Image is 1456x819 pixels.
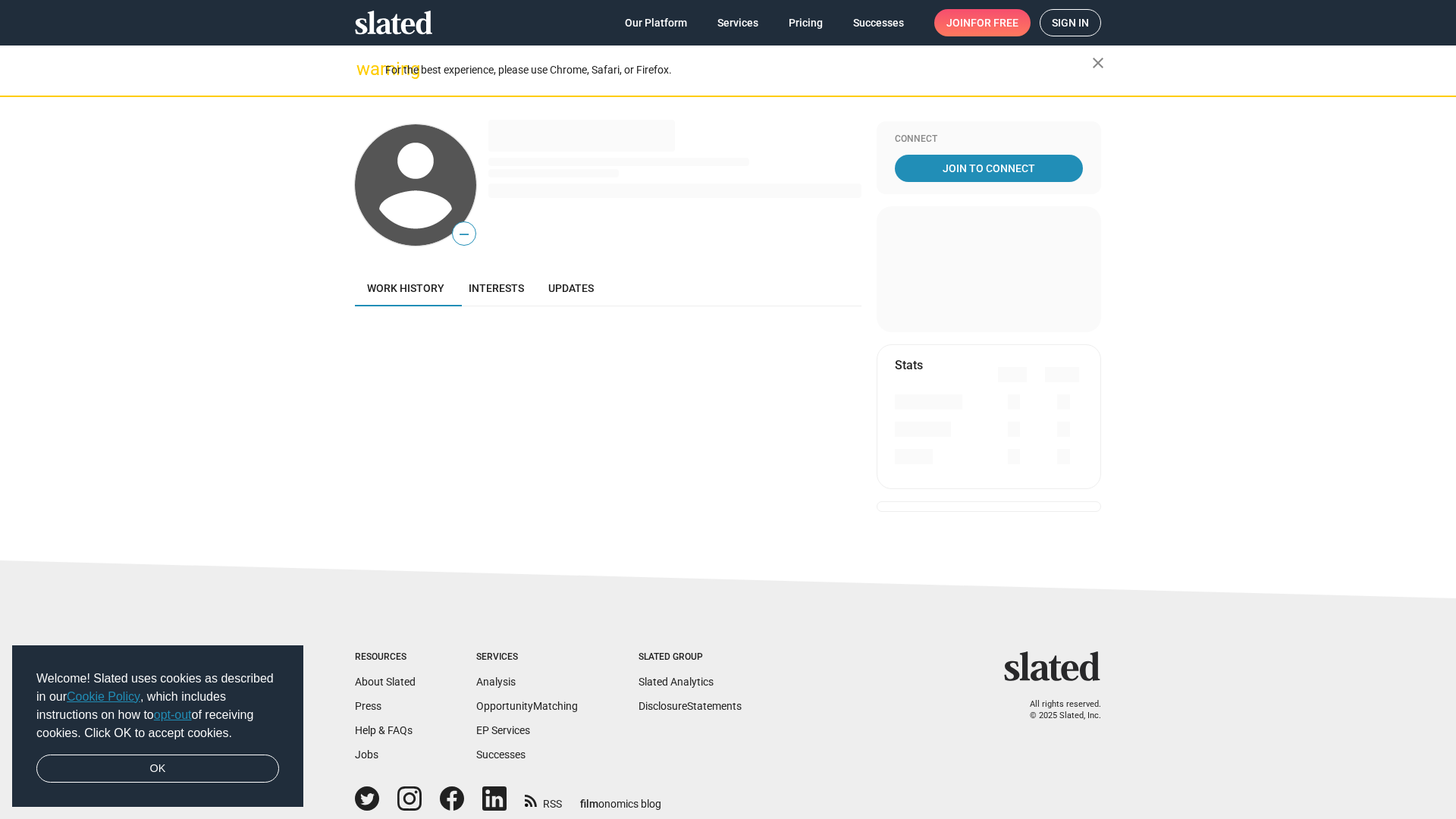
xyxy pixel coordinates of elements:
[625,9,687,36] span: Our Platform
[469,282,524,294] span: Interests
[639,651,742,664] div: Slated Group
[841,9,916,36] a: Successes
[355,748,378,761] a: Jobs
[154,708,192,721] a: opt-out
[476,700,578,712] a: OpportunityMatching
[476,748,526,761] a: Successes
[457,270,536,306] a: Interests
[355,270,457,306] a: Work history
[1040,9,1101,36] a: Sign in
[1089,54,1107,72] mat-icon: close
[36,755,279,783] a: dismiss cookie message
[705,9,770,36] a: Services
[355,700,381,712] a: Press
[355,724,413,736] a: Help & FAQs
[355,676,416,688] a: About Slated
[476,651,578,664] div: Services
[355,651,416,664] div: Resources
[476,724,530,736] a: EP Services
[453,224,475,244] span: —
[971,9,1018,36] span: for free
[717,9,758,36] span: Services
[580,798,598,810] span: film
[789,9,823,36] span: Pricing
[1014,699,1101,721] p: All rights reserved. © 2025 Slated, Inc.
[580,785,661,811] a: filmonomics blog
[639,676,714,688] a: Slated Analytics
[67,690,140,703] a: Cookie Policy
[613,9,699,36] a: Our Platform
[777,9,835,36] a: Pricing
[898,155,1080,182] span: Join To Connect
[895,133,1083,146] div: Connect
[12,645,303,808] div: cookieconsent
[476,676,516,688] a: Analysis
[525,788,562,811] a: RSS
[356,60,375,78] mat-icon: warning
[548,282,594,294] span: Updates
[853,9,904,36] span: Successes
[385,60,1092,80] div: For the best experience, please use Chrome, Safari, or Firefox.
[895,357,923,373] mat-card-title: Stats
[934,9,1031,36] a: Joinfor free
[895,155,1083,182] a: Join To Connect
[639,700,742,712] a: DisclosureStatements
[36,670,279,742] span: Welcome! Slated uses cookies as described in our , which includes instructions on how to of recei...
[1052,10,1089,36] span: Sign in
[536,270,606,306] a: Updates
[946,9,1018,36] span: Join
[367,282,444,294] span: Work history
